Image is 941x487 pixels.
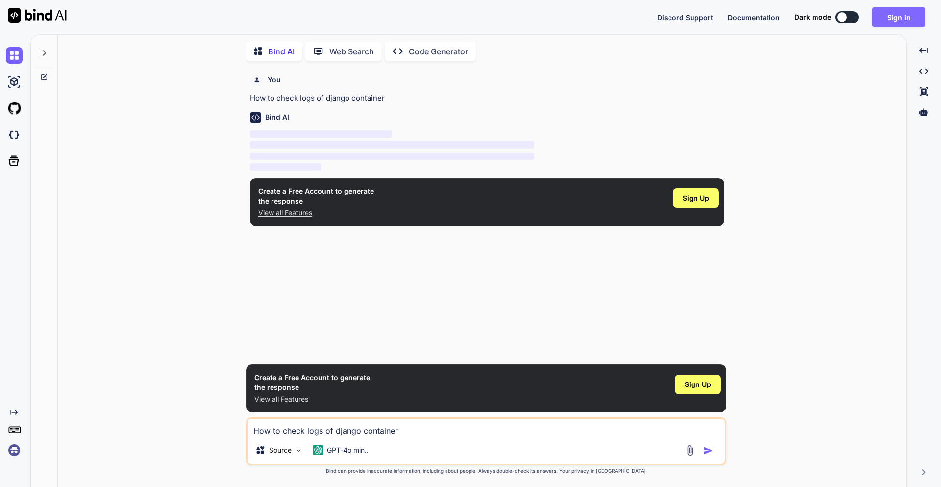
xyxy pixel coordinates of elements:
span: ‌ [250,130,392,138]
img: ai-studio [6,74,23,90]
span: Documentation [728,13,780,22]
img: Pick Models [295,446,303,455]
p: Web Search [329,46,374,57]
span: Sign Up [685,380,711,389]
span: ‌ [250,153,535,160]
button: Discord Support [657,12,713,23]
h1: Create a Free Account to generate the response [254,373,370,392]
p: GPT-4o min.. [327,445,369,455]
p: Code Generator [409,46,468,57]
p: How to check logs of django container [250,93,724,104]
img: icon [703,446,713,456]
h6: Bind AI [265,112,289,122]
span: Dark mode [794,12,831,22]
img: attachment [684,445,695,456]
img: signin [6,442,23,459]
span: ‌ [250,163,321,171]
h6: You [268,75,281,85]
img: chat [6,47,23,64]
img: GPT-4o mini [313,445,323,455]
span: Discord Support [657,13,713,22]
p: Source [269,445,292,455]
img: githubLight [6,100,23,117]
span: Sign Up [683,193,709,203]
h1: Create a Free Account to generate the response [258,186,374,206]
button: Documentation [728,12,780,23]
p: Bind can provide inaccurate information, including about people. Always double-check its answers.... [246,467,726,475]
img: darkCloudIdeIcon [6,127,23,143]
p: View all Features [254,394,370,404]
p: View all Features [258,208,374,218]
p: Bind AI [268,46,295,57]
span: ‌ [250,141,535,149]
img: Bind AI [8,8,67,23]
button: Sign in [872,7,925,27]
